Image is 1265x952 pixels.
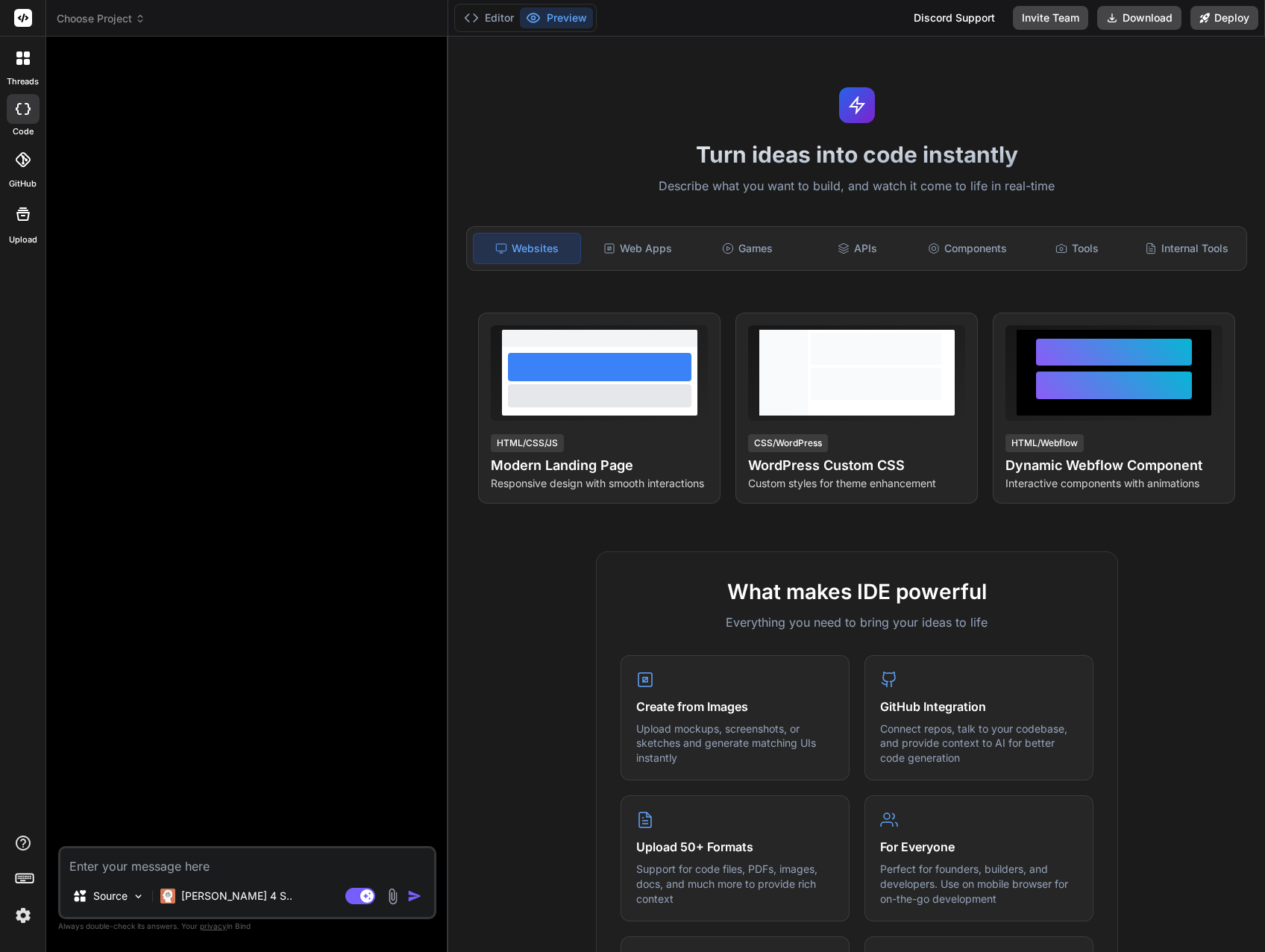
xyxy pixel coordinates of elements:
[9,234,37,246] label: Upload
[93,889,128,904] p: Source
[584,233,691,264] div: Web Apps
[491,476,708,491] p: Responsive design with smooth interactions
[636,862,834,906] p: Support for code files, PDFs, images, docs, and much more to provide rich context
[384,888,401,905] img: attachment
[57,11,145,26] span: Choose Project
[520,7,593,28] button: Preview
[621,613,1093,631] p: Everything you need to bring your ideas to life
[457,177,1256,196] p: Describe what you want to build, and watch it come to life in real-time
[1097,6,1181,30] button: Download
[1013,6,1088,30] button: Invite Team
[458,7,520,28] button: Editor
[132,890,145,903] img: Pick Models
[407,889,422,904] img: icon
[880,698,1078,715] h4: GitHub Integration
[491,434,564,452] div: HTML/CSS/JS
[1005,476,1222,491] p: Interactive components with animations
[13,125,34,138] label: code
[473,233,581,264] div: Websites
[10,903,36,928] img: settings
[160,889,175,904] img: Claude 4 Sonnet
[748,476,965,491] p: Custom styles for theme enhancement
[1134,233,1240,264] div: Internal Tools
[1023,233,1130,264] div: Tools
[200,921,227,930] span: privacy
[1005,455,1222,476] h4: Dynamic Webflow Component
[880,862,1078,906] p: Perfect for founders, builders, and developers. Use on mobile browser for on-the-go development
[748,455,965,476] h4: WordPress Custom CSS
[636,838,834,856] h4: Upload 50+ Formats
[7,75,39,88] label: threads
[804,233,911,264] div: APIs
[1005,434,1084,452] div: HTML/Webflow
[1190,6,1258,30] button: Deploy
[880,838,1078,856] h4: For Everyone
[636,698,834,715] h4: Create from Images
[748,434,828,452] div: CSS/WordPress
[491,455,708,476] h4: Modern Landing Page
[636,721,834,765] p: Upload mockups, screenshots, or sketches and generate matching UIs instantly
[9,178,37,190] label: GitHub
[58,919,436,933] p: Always double-check its answers. Your in Bind
[457,141,1256,168] h1: Turn ideas into code instantly
[181,889,292,904] p: [PERSON_NAME] 4 S..
[905,6,1004,30] div: Discord Support
[914,233,1020,264] div: Components
[694,233,801,264] div: Games
[880,721,1078,765] p: Connect repos, talk to your codebase, and provide context to AI for better code generation
[621,576,1093,607] h2: What makes IDE powerful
